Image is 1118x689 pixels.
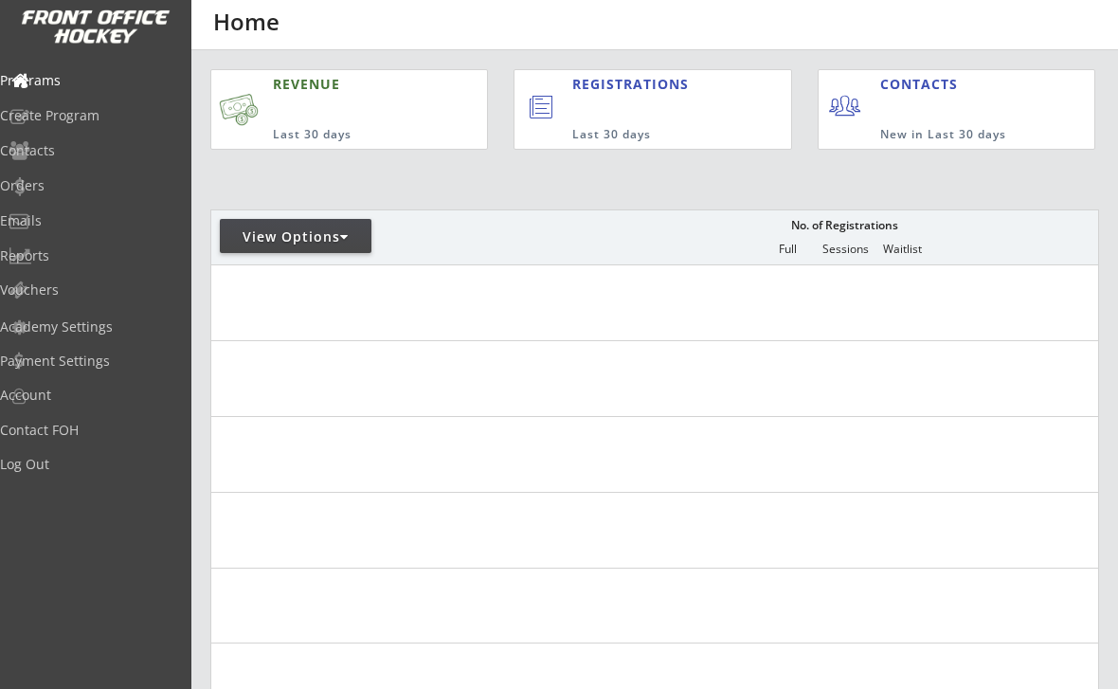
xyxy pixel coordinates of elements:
[880,75,966,94] div: CONTACTS
[273,75,409,94] div: REVENUE
[874,243,930,256] div: Waitlist
[785,219,903,232] div: No. of Registrations
[572,75,713,94] div: REGISTRATIONS
[273,127,409,143] div: Last 30 days
[759,243,816,256] div: Full
[572,127,712,143] div: Last 30 days
[220,227,371,246] div: View Options
[880,127,1006,143] div: New in Last 30 days
[817,243,874,256] div: Sessions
